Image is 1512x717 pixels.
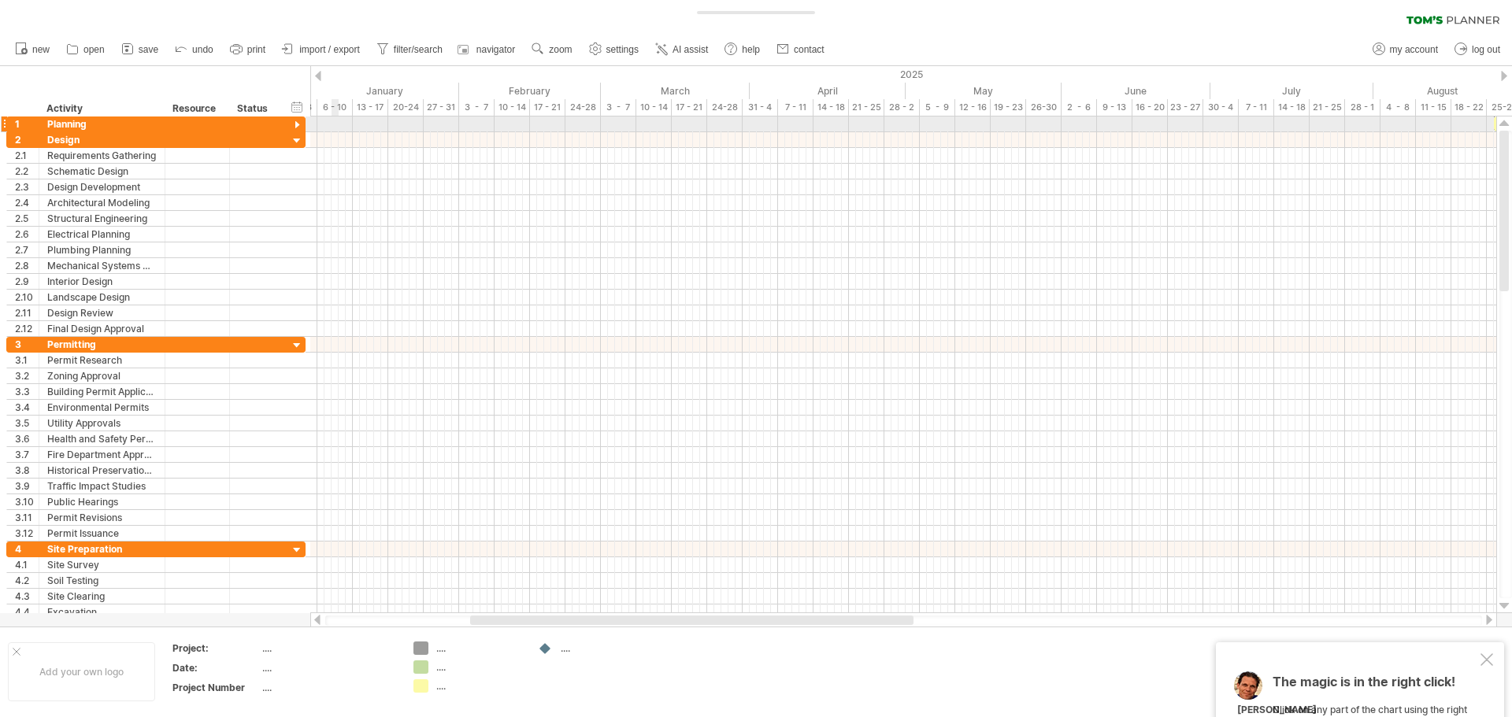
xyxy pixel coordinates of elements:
[237,101,272,116] div: Status
[601,83,750,99] div: March 2025
[1380,99,1416,116] div: 4 - 8
[172,101,220,116] div: Resource
[47,258,157,273] div: Mechanical Systems Design
[47,227,157,242] div: Electrical Planning
[1168,99,1203,116] div: 23 - 27
[11,39,54,60] a: new
[1451,39,1505,60] a: log out
[47,589,157,604] div: Site Clearing
[561,641,647,655] div: ....
[15,148,39,163] div: 2.1
[455,39,520,60] a: navigator
[47,494,157,509] div: Public Hearings
[672,99,707,116] div: 17 - 21
[15,526,39,541] div: 3.12
[920,99,955,116] div: 5 - 9
[565,99,601,116] div: 24-28
[549,44,572,55] span: zoom
[47,321,157,336] div: Final Design Approval
[813,99,849,116] div: 14 - 18
[47,541,157,556] div: Site Preparation
[47,132,157,147] div: Design
[15,179,39,194] div: 2.3
[15,164,39,179] div: 2.2
[172,661,259,674] div: Date:
[172,681,259,694] div: Project Number
[15,242,39,257] div: 2.7
[117,39,163,60] a: save
[1132,99,1168,116] div: 16 - 20
[1274,99,1310,116] div: 14 - 18
[15,431,39,446] div: 3.6
[32,44,50,55] span: new
[651,39,713,60] a: AI assist
[773,39,829,60] a: contact
[47,290,157,305] div: Landscape Design
[47,195,157,210] div: Architectural Modeling
[15,274,39,289] div: 2.9
[278,39,365,60] a: import / export
[47,179,157,194] div: Design Development
[15,510,39,525] div: 3.11
[1203,99,1239,116] div: 30 - 4
[1472,44,1500,55] span: log out
[1062,83,1210,99] div: June 2025
[1097,99,1132,116] div: 9 - 13
[636,99,672,116] div: 10 - 14
[47,526,157,541] div: Permit Issuance
[47,116,157,131] div: Planning
[1310,99,1345,116] div: 21 - 25
[742,44,760,55] span: help
[353,99,388,116] div: 13 - 17
[15,400,39,415] div: 3.4
[296,83,459,99] div: January 2025
[47,164,157,179] div: Schematic Design
[436,641,522,655] div: ....
[1237,704,1317,717] div: [PERSON_NAME]
[47,510,157,525] div: Permit Revisions
[15,211,39,226] div: 2.5
[15,557,39,572] div: 4.1
[226,39,270,60] a: print
[906,83,1062,99] div: May 2025
[47,274,157,289] div: Interior Design
[1273,674,1455,697] span: The magic is in the right click!
[262,661,395,674] div: ....
[83,44,105,55] span: open
[15,589,39,604] div: 4.3
[388,99,424,116] div: 20-24
[955,99,991,116] div: 12 - 16
[476,44,515,55] span: navigator
[1062,99,1097,116] div: 2 - 6
[262,641,395,655] div: ....
[601,99,636,116] div: 3 - 7
[459,99,495,116] div: 3 - 7
[1416,99,1451,116] div: 11 - 15
[530,99,565,116] div: 17 - 21
[247,44,265,55] span: print
[317,99,353,116] div: 6 - 10
[47,305,157,320] div: Design Review
[15,447,39,462] div: 3.7
[47,573,157,588] div: Soil Testing
[47,447,157,462] div: Fire Department Approval
[47,384,157,399] div: Building Permit Application
[15,353,39,368] div: 3.1
[15,416,39,431] div: 3.5
[721,39,765,60] a: help
[1239,99,1274,116] div: 7 - 11
[47,337,157,352] div: Permitting
[47,604,157,619] div: Excavation
[15,494,39,509] div: 3.10
[15,195,39,210] div: 2.4
[884,99,920,116] div: 28 - 2
[15,305,39,320] div: 2.11
[47,479,157,493] div: Traffic Impact Studies
[794,44,825,55] span: contact
[15,227,39,242] div: 2.6
[849,99,884,116] div: 21 - 25
[15,384,39,399] div: 3.3
[15,479,39,493] div: 3.9
[707,99,743,116] div: 24-28
[750,83,906,99] div: April 2025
